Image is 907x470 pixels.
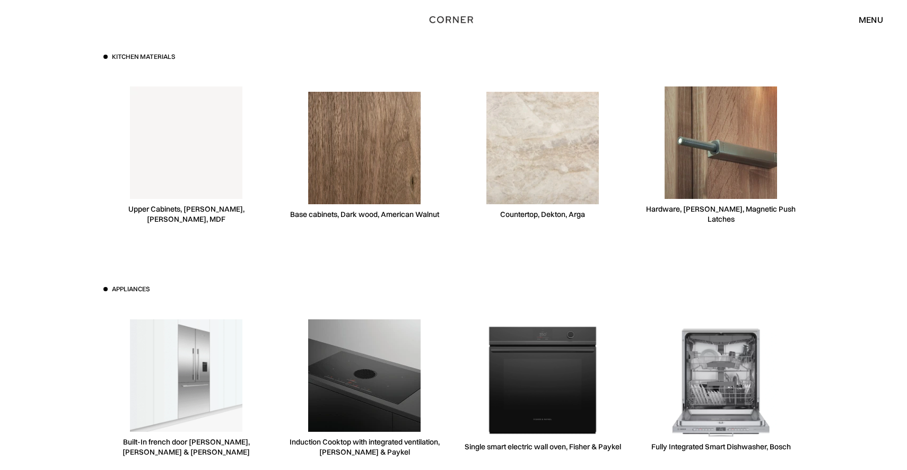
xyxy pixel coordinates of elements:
[112,285,150,294] h3: Appliances
[638,204,804,224] div: Hardware, [PERSON_NAME], Magnetic Push Latches
[418,13,489,27] a: home
[859,15,883,24] div: menu
[282,437,447,457] div: Induction Cooktop with integrated ventilation, [PERSON_NAME] & Paykel
[848,11,883,29] div: menu
[112,53,175,62] h3: Kitchen materials
[103,204,269,224] div: Upper Cabinets, [PERSON_NAME], [PERSON_NAME], MDF
[290,210,439,220] div: Base cabinets, Dark wood, American Walnut
[500,210,585,220] div: Countertop, Dekton, Arga
[465,442,621,452] div: Single smart electric wall oven, Fisher & Paykel
[651,442,791,452] div: Fully Integrated Smart Dishwasher, Bosch
[103,437,269,457] div: Built-In french door [PERSON_NAME], [PERSON_NAME] & [PERSON_NAME]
